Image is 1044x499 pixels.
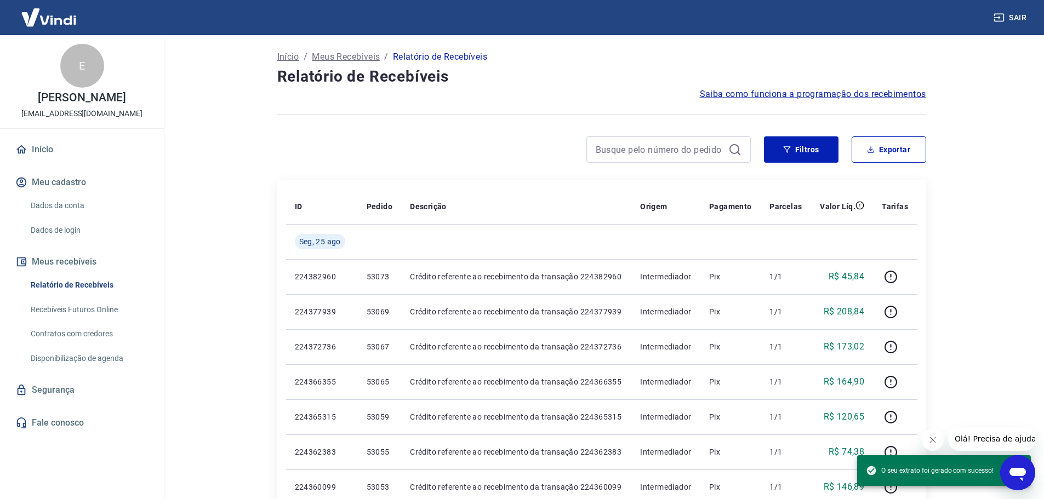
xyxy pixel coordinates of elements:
iframe: Mensagem da empresa [948,427,1035,451]
p: 224377939 [295,306,349,317]
p: 224360099 [295,481,349,492]
p: Intermediador [640,376,692,387]
p: R$ 120,65 [824,410,865,423]
p: Relatório de Recebíveis [393,50,487,64]
p: 1/1 [769,271,802,282]
p: R$ 208,84 [824,305,865,318]
a: Meus Recebíveis [312,50,380,64]
p: Crédito referente ao recebimento da transação 224372736 [410,341,623,352]
p: 53053 [367,481,393,492]
p: 53065 [367,376,393,387]
a: Início [277,50,299,64]
p: R$ 173,02 [824,340,865,353]
a: Segurança [13,378,151,402]
p: Crédito referente ao recebimento da transação 224377939 [410,306,623,317]
p: 53055 [367,446,393,457]
p: 1/1 [769,481,802,492]
p: Pix [709,446,752,457]
p: / [304,50,307,64]
a: Relatório de Recebíveis [26,274,151,296]
p: Pix [709,376,752,387]
p: 224365315 [295,411,349,422]
p: 224372736 [295,341,349,352]
button: Meus recebíveis [13,250,151,274]
p: 1/1 [769,306,802,317]
p: R$ 146,89 [824,480,865,494]
a: Saiba como funciona a programação dos recebimentos [700,88,926,101]
a: Disponibilização de agenda [26,347,151,370]
p: Intermediador [640,341,692,352]
span: O seu extrato foi gerado com sucesso! [866,465,994,476]
button: Exportar [852,136,926,163]
p: Pagamento [709,201,752,212]
p: Intermediador [640,411,692,422]
button: Meu cadastro [13,170,151,194]
p: 53067 [367,341,393,352]
p: R$ 74,38 [829,445,864,458]
p: 53069 [367,306,393,317]
img: Vindi [13,1,84,34]
h4: Relatório de Recebíveis [277,66,926,88]
a: Fale conosco [13,411,151,435]
p: Pix [709,341,752,352]
p: / [384,50,388,64]
span: Seg, 25 ago [299,236,341,247]
p: Descrição [410,201,447,212]
iframe: Fechar mensagem [922,429,944,451]
p: 224382960 [295,271,349,282]
p: Crédito referente ao recebimento da transação 224360099 [410,481,623,492]
a: Dados da conta [26,194,151,217]
p: Parcelas [769,201,802,212]
p: Intermediador [640,271,692,282]
input: Busque pelo número do pedido [596,141,724,158]
div: E [60,44,104,88]
p: 1/1 [769,411,802,422]
p: ID [295,201,303,212]
p: Valor Líq. [820,201,855,212]
p: 224362383 [295,446,349,457]
p: Crédito referente ao recebimento da transação 224366355 [410,376,623,387]
p: 1/1 [769,446,802,457]
button: Sair [991,8,1031,28]
p: 1/1 [769,376,802,387]
p: Crédito referente ao recebimento da transação 224382960 [410,271,623,282]
a: Dados de login [26,219,151,242]
p: [EMAIL_ADDRESS][DOMAIN_NAME] [21,108,142,119]
p: Intermediador [640,446,692,457]
p: 224366355 [295,376,349,387]
p: Crédito referente ao recebimento da transação 224365315 [410,411,623,422]
p: Origem [640,201,667,212]
span: Olá! Precisa de ajuda? [7,8,92,16]
p: Pix [709,271,752,282]
a: Início [13,137,151,162]
p: Pix [709,306,752,317]
p: Intermediador [640,481,692,492]
p: Pix [709,411,752,422]
p: Pedido [367,201,392,212]
p: 53073 [367,271,393,282]
a: Recebíveis Futuros Online [26,299,151,321]
p: R$ 45,84 [829,270,864,283]
p: 53059 [367,411,393,422]
iframe: Botão para abrir a janela de mensagens [1000,455,1035,490]
p: Crédito referente ao recebimento da transação 224362383 [410,446,623,457]
p: R$ 164,90 [824,375,865,388]
p: [PERSON_NAME] [38,92,125,104]
p: Intermediador [640,306,692,317]
button: Filtros [764,136,838,163]
a: Contratos com credores [26,323,151,345]
p: Pix [709,481,752,492]
p: Tarifas [882,201,908,212]
p: 1/1 [769,341,802,352]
